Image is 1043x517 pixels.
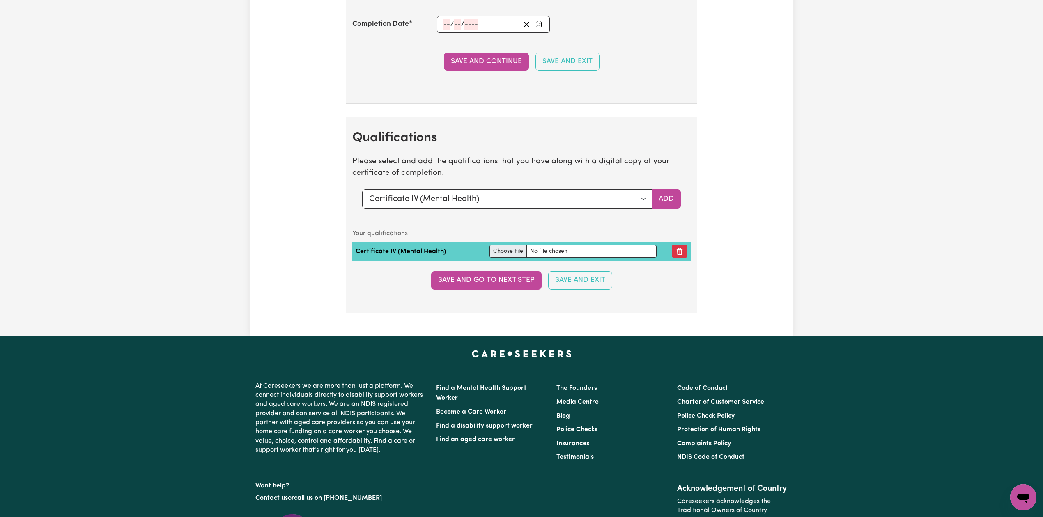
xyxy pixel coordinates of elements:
[556,440,589,447] a: Insurances
[255,478,426,490] p: Want help?
[255,378,426,458] p: At Careseekers we are more than just a platform. We connect individuals directly to disability su...
[352,225,691,242] caption: Your qualifications
[556,426,597,433] a: Police Checks
[677,426,760,433] a: Protection of Human Rights
[436,385,526,401] a: Find a Mental Health Support Worker
[533,19,544,30] button: Enter the Completion Date of your CPR Course
[535,53,600,71] button: Save and Exit
[556,385,597,391] a: The Founders
[556,454,594,460] a: Testimonials
[548,271,612,289] button: Save and Exit
[255,495,288,501] a: Contact us
[556,399,599,405] a: Media Centre
[672,245,687,258] button: Remove qualification
[352,130,691,146] h2: Qualifications
[677,413,735,419] a: Police Check Policy
[1010,484,1036,510] iframe: Button to launch messaging window
[450,21,454,28] span: /
[454,19,461,30] input: --
[436,423,533,429] a: Find a disability support worker
[677,385,728,391] a: Code of Conduct
[255,490,426,506] p: or
[431,271,542,289] button: Save and go to next step
[677,484,788,494] h2: Acknowledgement of Country
[677,440,731,447] a: Complaints Policy
[520,19,533,30] button: Clear date
[677,454,744,460] a: NDIS Code of Conduct
[652,189,681,209] button: Add selected qualification
[443,19,450,30] input: --
[352,19,409,30] label: Completion Date
[294,495,382,501] a: call us on [PHONE_NUMBER]
[436,409,506,415] a: Become a Care Worker
[352,156,691,180] p: Please select and add the qualifications that you have along with a digital copy of your certific...
[556,413,570,419] a: Blog
[677,399,764,405] a: Charter of Customer Service
[352,242,486,261] td: Certificate IV (Mental Health)
[436,436,515,443] a: Find an aged care worker
[464,19,478,30] input: ----
[444,53,529,71] button: Save and Continue
[461,21,464,28] span: /
[472,350,572,357] a: Careseekers home page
